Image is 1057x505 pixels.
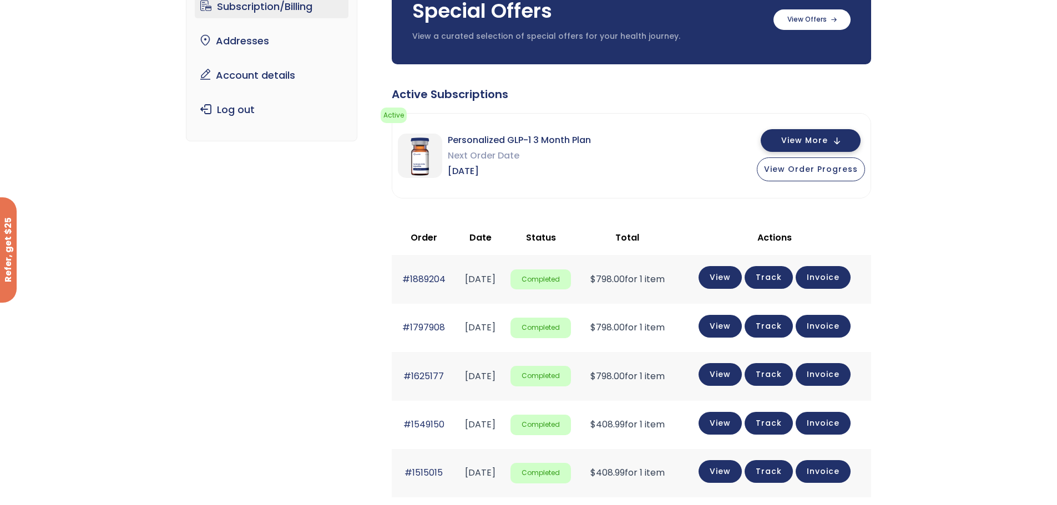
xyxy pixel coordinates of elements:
[699,363,742,386] a: View
[590,370,625,382] span: 798.00
[699,266,742,289] a: View
[448,164,591,179] span: [DATE]
[590,466,625,479] span: 408.99
[402,273,446,285] a: #1889204
[590,273,596,285] span: $
[403,418,444,431] a: #1549150
[576,352,677,400] td: for 1 item
[796,363,851,386] a: Invoice
[398,134,442,178] img: Personalized GLP-1 3 Month Plan
[699,460,742,483] a: View
[796,460,851,483] a: Invoice
[576,401,677,449] td: for 1 item
[590,466,596,479] span: $
[510,269,571,290] span: Completed
[590,418,625,431] span: 408.99
[796,266,851,289] a: Invoice
[526,231,556,244] span: Status
[590,370,596,382] span: $
[465,273,495,285] time: [DATE]
[576,255,677,303] td: for 1 item
[796,315,851,338] a: Invoice
[745,460,793,483] a: Track
[448,132,591,148] span: Personalized GLP-1 3 Month Plan
[615,231,639,244] span: Total
[195,98,348,121] a: Log out
[465,321,495,334] time: [DATE]
[796,412,851,435] a: Invoice
[699,315,742,338] a: View
[761,129,861,152] button: View More
[465,418,495,431] time: [DATE]
[745,315,793,338] a: Track
[510,463,571,483] span: Completed
[745,363,793,386] a: Track
[195,64,348,87] a: Account details
[781,137,828,144] span: View More
[510,415,571,435] span: Completed
[510,366,571,386] span: Completed
[465,466,495,479] time: [DATE]
[403,370,444,382] a: #1625177
[757,157,865,181] button: View Order Progress
[402,321,445,334] a: #1797908
[576,449,677,497] td: for 1 item
[745,266,793,289] a: Track
[590,321,625,334] span: 798.00
[745,412,793,435] a: Track
[448,148,591,164] span: Next Order Date
[392,86,871,102] div: Active Subscriptions
[699,412,742,435] a: View
[404,466,443,479] a: #1515015
[590,418,596,431] span: $
[195,29,348,53] a: Addresses
[757,231,792,244] span: Actions
[576,304,677,352] td: for 1 item
[510,318,571,338] span: Completed
[590,273,625,285] span: 798.00
[412,31,762,42] p: View a curated selection of special offers for your health journey.
[764,164,858,175] span: View Order Progress
[381,108,407,123] span: Active
[590,321,596,334] span: $
[469,231,492,244] span: Date
[411,231,437,244] span: Order
[465,370,495,382] time: [DATE]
